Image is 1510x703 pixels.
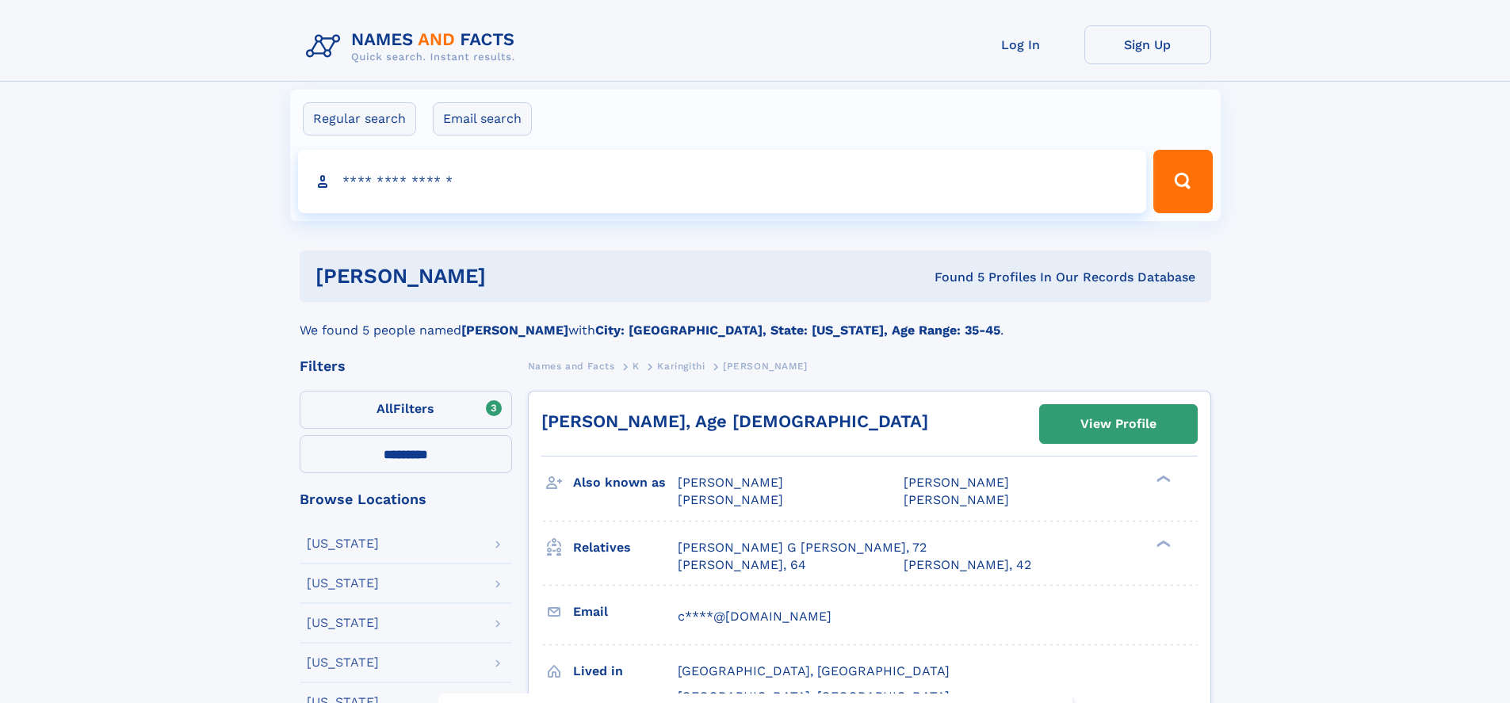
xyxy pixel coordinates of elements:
h3: Also known as [573,469,678,496]
span: [PERSON_NAME] [904,475,1009,490]
label: Regular search [303,102,416,136]
span: K [633,361,640,372]
div: [US_STATE] [307,656,379,669]
a: [PERSON_NAME], Age [DEMOGRAPHIC_DATA] [541,411,928,431]
div: Browse Locations [300,492,512,506]
span: [PERSON_NAME] [904,492,1009,507]
img: Logo Names and Facts [300,25,528,68]
a: Names and Facts [528,356,615,376]
label: Email search [433,102,532,136]
div: [US_STATE] [307,617,379,629]
b: City: [GEOGRAPHIC_DATA], State: [US_STATE], Age Range: 35-45 [595,323,1000,338]
div: ❯ [1153,538,1172,548]
label: Filters [300,391,512,429]
a: K [633,356,640,376]
a: Karingithi [657,356,705,376]
div: We found 5 people named with . [300,302,1211,340]
span: Karingithi [657,361,705,372]
div: [US_STATE] [307,577,379,590]
div: ❯ [1153,474,1172,484]
div: [US_STATE] [307,537,379,550]
span: [PERSON_NAME] [678,492,783,507]
h3: Relatives [573,534,678,561]
a: [PERSON_NAME], 42 [904,556,1031,574]
h3: Lived in [573,658,678,685]
h1: [PERSON_NAME] [315,266,710,286]
a: View Profile [1040,405,1197,443]
h3: Email [573,598,678,625]
div: Found 5 Profiles In Our Records Database [710,269,1195,286]
div: Filters [300,359,512,373]
input: search input [298,150,1147,213]
a: Sign Up [1084,25,1211,64]
b: [PERSON_NAME] [461,323,568,338]
span: [PERSON_NAME] [678,475,783,490]
span: [GEOGRAPHIC_DATA], [GEOGRAPHIC_DATA] [678,663,950,678]
div: View Profile [1080,406,1156,442]
button: Search Button [1153,150,1212,213]
span: [PERSON_NAME] [723,361,808,372]
a: [PERSON_NAME] G [PERSON_NAME], 72 [678,539,927,556]
span: All [377,401,393,416]
a: [PERSON_NAME], 64 [678,556,806,574]
a: Log In [958,25,1084,64]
